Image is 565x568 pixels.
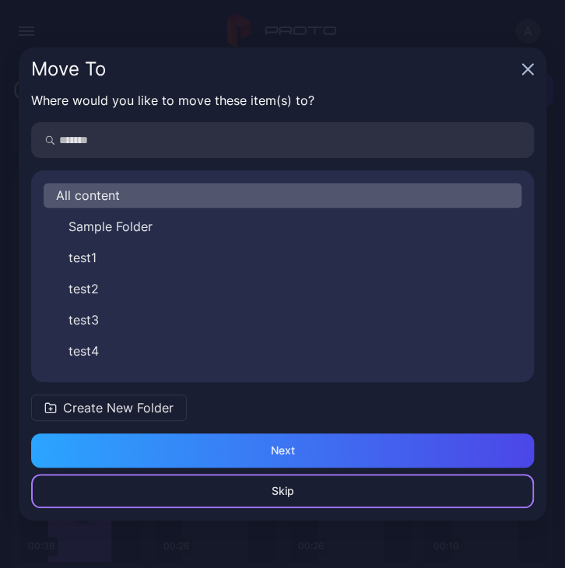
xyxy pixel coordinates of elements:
button: Sample Folder [44,214,521,239]
p: Where would you like to move these item(s) to? [31,91,534,110]
div: Move To [31,60,515,79]
span: Create New Folder [63,398,174,417]
button: Next [31,433,534,468]
span: All content [56,186,120,205]
span: test3 [68,310,99,329]
span: test1 [68,248,97,267]
button: test3 [44,307,521,332]
span: test2 [68,279,99,298]
button: test1 [44,245,521,270]
button: Skip [31,474,534,508]
div: Next [271,444,295,457]
button: Create New Folder [31,394,187,421]
button: test2 [44,276,521,301]
span: test4 [68,342,99,360]
span: Sample Folder [68,217,153,236]
button: test4 [44,338,521,363]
